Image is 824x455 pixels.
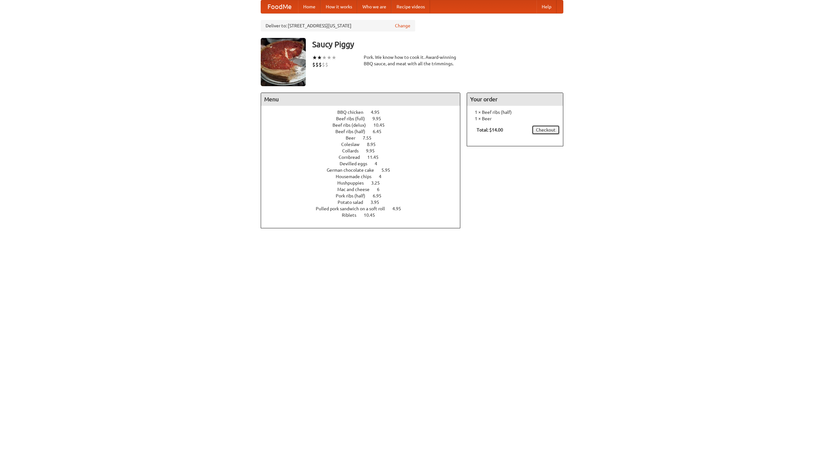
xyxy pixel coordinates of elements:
li: $ [319,61,322,68]
h4: Your order [467,93,563,106]
a: Collards 9.95 [342,148,387,153]
a: Mac and cheese 6 [337,187,391,192]
li: $ [322,61,325,68]
img: angular.jpg [261,38,306,86]
li: ★ [312,54,317,61]
a: German chocolate cake 5.95 [327,168,402,173]
span: 6 [377,187,386,192]
span: Collards [342,148,365,153]
span: Housemade chips [336,174,378,179]
span: 6.45 [373,129,388,134]
li: ★ [332,54,336,61]
div: Pork. We know how to cook it. Award-winning BBQ sauce, and meat with all the trimmings. [364,54,460,67]
span: 9.95 [366,148,381,153]
span: Pork ribs (half) [336,193,372,198]
span: 4.95 [371,110,386,115]
span: 10.45 [364,213,381,218]
div: Deliver to: [STREET_ADDRESS][US_STATE] [261,20,415,32]
b: Total: $14.00 [477,127,503,132]
li: $ [315,61,319,68]
a: How it works [321,0,357,13]
a: Help [537,0,557,13]
span: 11.45 [367,155,385,160]
span: 4.95 [392,206,407,211]
li: ★ [317,54,322,61]
span: Devilled eggs [340,161,374,166]
a: Checkout [532,125,560,135]
span: Hushpuppies [337,180,370,186]
span: 8.95 [367,142,382,147]
span: Cornbread [339,155,366,160]
span: 3.95 [370,200,386,205]
li: ★ [322,54,327,61]
h4: Menu [261,93,460,106]
span: Beef ribs (delux) [332,123,372,128]
a: Beef ribs (half) 6.45 [335,129,393,134]
li: 1 × Beer [470,115,560,122]
span: 10.45 [373,123,391,128]
a: Beer 7.55 [346,135,383,141]
span: 5.95 [381,168,397,173]
a: Coleslaw 8.95 [341,142,388,147]
a: Pork ribs (half) 6.95 [336,193,393,198]
span: Coleslaw [341,142,366,147]
a: Devilled eggs 4 [340,161,389,166]
span: Beef ribs (full) [336,116,371,121]
span: Potato salad [338,200,370,205]
a: Riblets 10.45 [342,213,387,218]
a: Housemade chips 4 [336,174,393,179]
a: Change [395,23,410,29]
a: BBQ chicken 4.95 [337,110,391,115]
a: Pulled pork sandwich on a soft roll 4.95 [316,206,413,211]
span: Beer [346,135,362,141]
span: 3.25 [371,180,386,186]
li: $ [325,61,328,68]
span: Beef ribs (half) [335,129,372,134]
li: $ [312,61,315,68]
a: Hushpuppies 3.25 [337,180,392,186]
span: 9.95 [372,116,388,121]
a: Who we are [357,0,391,13]
span: Mac and cheese [337,187,376,192]
a: FoodMe [261,0,298,13]
a: Recipe videos [391,0,430,13]
span: 7.55 [363,135,378,141]
span: BBQ chicken [337,110,370,115]
a: Potato salad 3.95 [338,200,391,205]
li: 1 × Beef ribs (half) [470,109,560,115]
span: 6.95 [373,193,388,198]
li: ★ [327,54,332,61]
span: German chocolate cake [327,168,380,173]
span: Pulled pork sandwich on a soft roll [316,206,391,211]
a: Cornbread 11.45 [339,155,390,160]
a: Home [298,0,321,13]
h3: Saucy Piggy [312,38,563,51]
span: Riblets [342,213,363,218]
span: 4 [379,174,388,179]
a: Beef ribs (full) 9.95 [336,116,393,121]
span: 4 [375,161,384,166]
a: Beef ribs (delux) 10.45 [332,123,397,128]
